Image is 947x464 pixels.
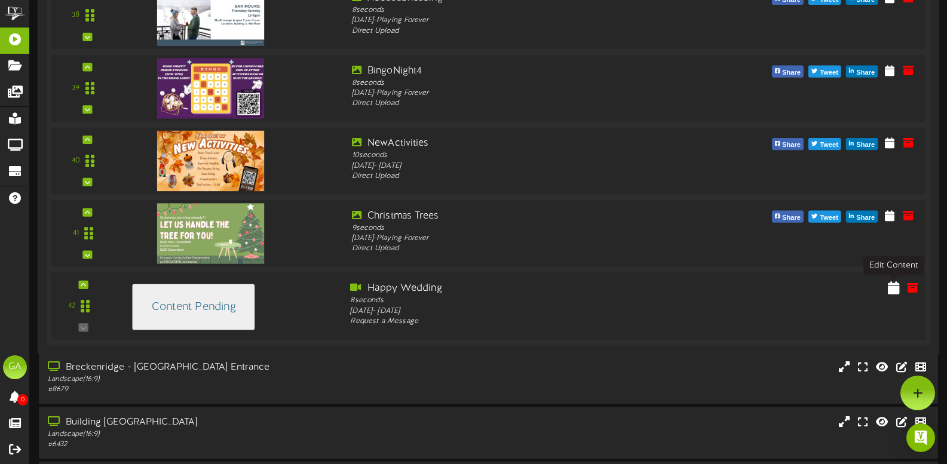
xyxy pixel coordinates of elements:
[817,139,841,152] span: Tweet
[352,99,698,109] div: Direct Upload
[350,316,700,327] div: Request a Message
[772,138,804,150] button: Share
[808,138,841,150] button: Tweet
[48,440,404,450] div: # 6432
[352,233,698,244] div: [DATE] - Playing Forever
[157,131,264,191] img: 6b604e30-0e47-4cb1-8aac-18e8f223a13c.png
[854,66,877,79] span: Share
[73,228,79,238] div: 41
[854,211,877,225] span: Share
[157,203,264,263] img: 4d1f636c-0b15-4347-83e2-00ffbcb03f5a.png
[854,139,877,152] span: Share
[352,171,698,182] div: Direct Upload
[350,306,700,316] div: [DATE] - [DATE]
[352,137,698,150] div: NewActivities
[152,301,236,313] h4: Content Pending
[3,355,27,379] div: GA
[808,65,841,77] button: Tweet
[352,5,698,16] div: 8 seconds
[72,83,79,93] div: 39
[352,223,698,233] div: 9 seconds
[350,281,700,295] div: Happy Wedding
[846,65,878,77] button: Share
[352,16,698,26] div: [DATE] - Playing Forever
[352,78,698,88] div: 8 seconds
[48,361,404,374] div: Breckenridge - [GEOGRAPHIC_DATA] Entrance
[772,65,804,77] button: Share
[72,10,79,20] div: 38
[352,64,698,78] div: BingoNight4
[846,138,878,150] button: Share
[780,211,803,225] span: Share
[906,423,935,452] div: Open Intercom Messenger
[808,211,841,223] button: Tweet
[48,385,404,395] div: # 8679
[846,211,878,223] button: Share
[48,374,404,385] div: Landscape ( 16:9 )
[72,156,80,166] div: 40
[350,296,700,306] div: 8 seconds
[352,150,698,161] div: 10 seconds
[68,301,75,312] div: 42
[352,209,698,223] div: Christmas Trees
[157,58,264,118] img: c5f82ea0-0622-4a81-9e3f-147676f49083.jpg
[780,139,803,152] span: Share
[48,429,404,440] div: Landscape ( 16:9 )
[772,211,804,223] button: Share
[48,416,404,429] div: Building [GEOGRAPHIC_DATA]
[17,394,28,405] span: 0
[817,66,841,79] span: Tweet
[352,161,698,171] div: [DATE] - [DATE]
[780,66,803,79] span: Share
[352,26,698,36] div: Direct Upload
[352,244,698,254] div: Direct Upload
[352,88,698,99] div: [DATE] - Playing Forever
[817,211,841,225] span: Tweet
